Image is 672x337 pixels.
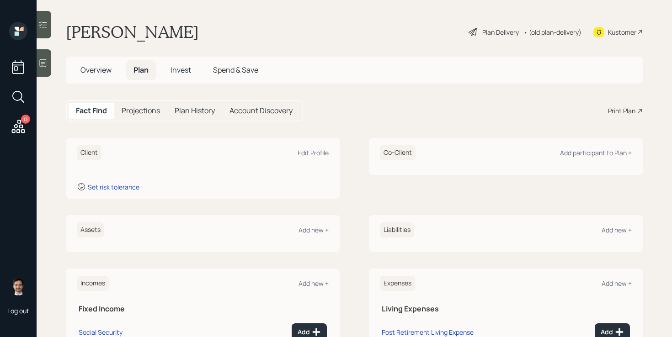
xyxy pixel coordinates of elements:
span: Overview [80,65,112,75]
div: Add participant to Plan + [560,148,632,157]
h5: Fixed Income [79,305,327,313]
h5: Fact Find [76,106,107,115]
div: Add [601,327,624,337]
div: Add new + [602,279,632,288]
div: • (old plan-delivery) [523,27,581,37]
div: Add new + [299,226,329,234]
span: Invest [171,65,191,75]
h6: Assets [77,222,104,237]
h5: Plan History [175,106,215,115]
div: Social Security [79,328,123,337]
div: Edit Profile [298,148,329,157]
div: Kustomer [608,27,636,37]
h6: Co-Client [380,145,416,160]
h5: Account Discovery [229,106,293,115]
div: Plan Delivery [482,27,519,37]
div: Print Plan [608,106,635,116]
div: Add new + [602,226,632,234]
div: Log out [7,306,29,315]
h6: Expenses [380,276,415,291]
span: Spend & Save [213,65,258,75]
div: 13 [21,115,30,124]
div: Post Retirement Living Expense [382,328,474,337]
h6: Incomes [77,276,109,291]
span: Plan [133,65,149,75]
h5: Projections [122,106,160,115]
h5: Living Expenses [382,305,630,313]
div: Add [298,327,321,337]
h6: Liabilities [380,222,414,237]
div: Add new + [299,279,329,288]
div: Set risk tolerance [88,183,139,191]
img: jonah-coleman-headshot.png [9,277,27,295]
h1: [PERSON_NAME] [66,22,199,42]
h6: Client [77,145,101,160]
